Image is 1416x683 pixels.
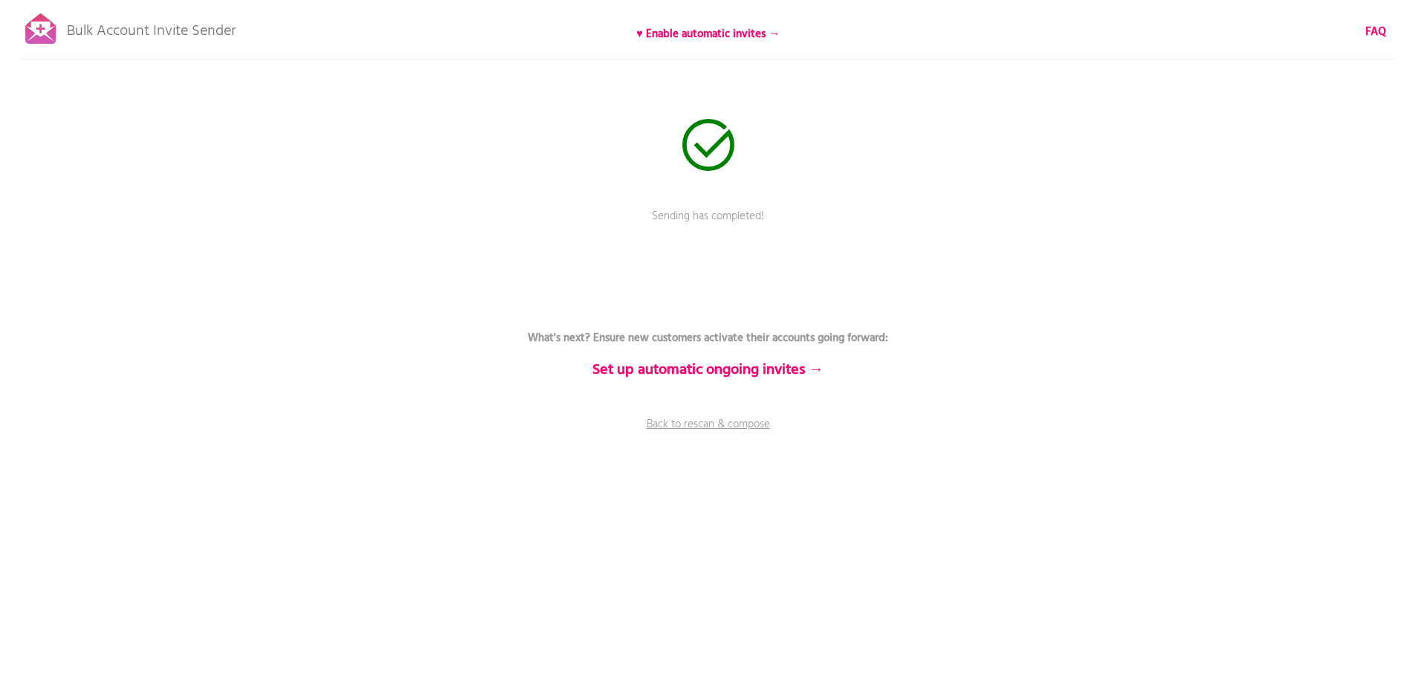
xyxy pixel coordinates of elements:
[528,329,888,347] b: What's next? Ensure new customers activate their accounts going forward:
[636,25,780,43] b: ♥ Enable automatic invites →
[67,9,236,46] p: Bulk Account Invite Sender
[1365,24,1386,40] a: FAQ
[485,416,931,453] a: Back to rescan & compose
[485,208,931,245] p: Sending has completed!
[592,358,824,382] b: Set up automatic ongoing invites →
[1365,23,1386,41] b: FAQ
